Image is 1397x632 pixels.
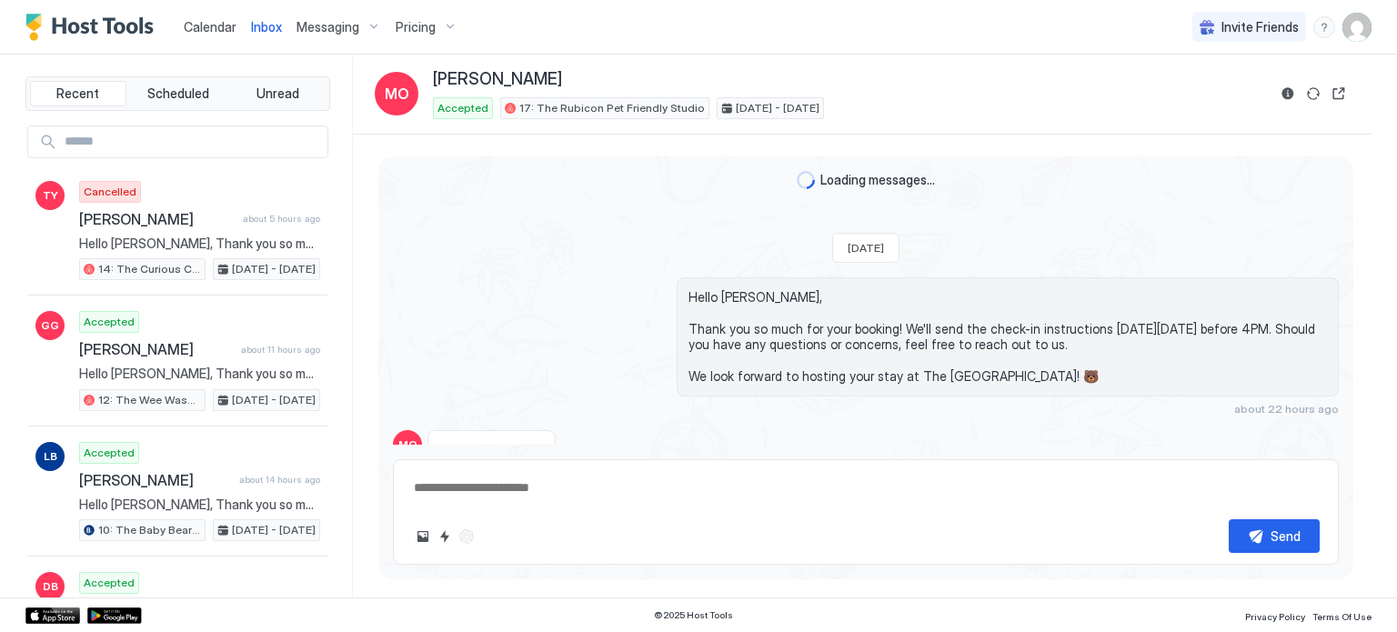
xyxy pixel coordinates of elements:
[385,83,409,105] span: MO
[848,241,884,255] span: [DATE]
[437,100,488,116] span: Accepted
[25,14,162,41] a: Host Tools Logo
[98,522,201,538] span: 10: The Baby Bear Pet Friendly Studio
[296,19,359,35] span: Messaging
[56,85,99,102] span: Recent
[43,187,58,204] span: TY
[1229,519,1320,553] button: Send
[57,126,327,157] input: Input Field
[232,392,316,408] span: [DATE] - [DATE]
[256,85,299,102] span: Unread
[98,392,201,408] span: 12: The Wee Washoe Pet-Friendly Studio
[434,526,456,547] button: Quick reply
[1302,83,1324,105] button: Sync reservation
[79,366,320,382] span: Hello [PERSON_NAME], Thank you so much for your booking! We'll send the check-in instructions [DA...
[251,19,282,35] span: Inbox
[1312,606,1372,625] a: Terms Of Use
[820,172,935,188] span: Loading messages...
[1221,19,1299,35] span: Invite Friends
[84,314,135,330] span: Accepted
[1313,16,1335,38] div: menu
[84,445,135,461] span: Accepted
[439,442,544,458] span: Awesome, thanks.
[1328,83,1350,105] button: Open reservation
[1342,13,1372,42] div: User profile
[44,448,57,465] span: LB
[241,344,320,356] span: about 11 hours ago
[1245,611,1305,622] span: Privacy Policy
[184,17,236,36] a: Calendar
[79,340,234,358] span: [PERSON_NAME]
[1312,611,1372,622] span: Terms Of Use
[79,471,232,489] span: [PERSON_NAME]
[1277,83,1299,105] button: Reservation information
[25,607,80,624] a: App Store
[1234,402,1339,416] span: about 22 hours ago
[79,210,236,228] span: [PERSON_NAME]
[519,100,705,116] span: 17: The Rubicon Pet Friendly Studio
[433,69,562,90] span: [PERSON_NAME]
[43,578,58,595] span: DB
[736,100,819,116] span: [DATE] - [DATE]
[1271,527,1301,546] div: Send
[654,609,733,621] span: © 2025 Host Tools
[412,526,434,547] button: Upload image
[147,85,209,102] span: Scheduled
[41,317,59,334] span: GG
[251,17,282,36] a: Inbox
[25,76,330,111] div: tab-group
[30,81,126,106] button: Recent
[396,19,436,35] span: Pricing
[184,19,236,35] span: Calendar
[229,81,326,106] button: Unread
[84,184,136,200] span: Cancelled
[232,261,316,277] span: [DATE] - [DATE]
[98,261,201,277] span: 14: The Curious Cub Pet Friendly Studio
[239,474,320,486] span: about 14 hours ago
[797,171,815,189] div: loading
[84,575,135,591] span: Accepted
[79,497,320,513] span: Hello [PERSON_NAME], Thank you so much for your booking! We'll send the check-in instructions on ...
[243,213,320,225] span: about 5 hours ago
[1245,606,1305,625] a: Privacy Policy
[79,236,320,252] span: Hello [PERSON_NAME], Thank you so much for your booking! We'll send the check-in instructions [DA...
[87,607,142,624] a: Google Play Store
[232,522,316,538] span: [DATE] - [DATE]
[130,81,226,106] button: Scheduled
[688,289,1327,385] span: Hello [PERSON_NAME], Thank you so much for your booking! We'll send the check-in instructions [DA...
[398,436,417,453] span: MO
